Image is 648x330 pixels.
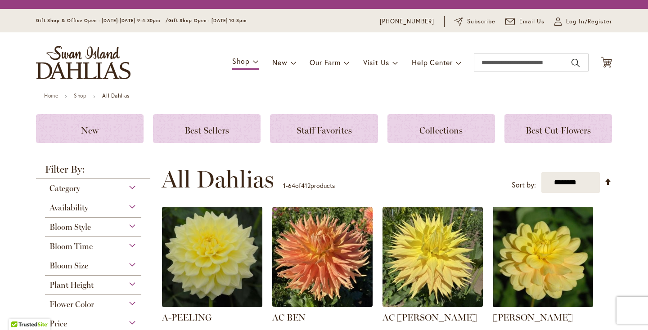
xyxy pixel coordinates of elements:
[162,166,274,193] span: All Dahlias
[504,114,612,143] a: Best Cut Flowers
[272,300,373,309] a: AC BEN
[288,181,295,190] span: 64
[382,300,483,309] a: AC Jeri
[301,181,310,190] span: 412
[272,207,373,307] img: AC BEN
[412,58,453,67] span: Help Center
[36,18,168,23] span: Gift Shop & Office Open - [DATE]-[DATE] 9-4:30pm /
[554,17,612,26] a: Log In/Register
[49,261,88,271] span: Bloom Size
[272,312,306,323] a: AC BEN
[168,18,247,23] span: Gift Shop Open - [DATE] 10-3pm
[454,17,495,26] a: Subscribe
[36,114,144,143] a: New
[44,92,58,99] a: Home
[184,125,229,136] span: Best Sellers
[297,125,352,136] span: Staff Favorites
[382,207,483,307] img: AC Jeri
[162,300,262,309] a: A-Peeling
[272,58,287,67] span: New
[49,222,91,232] span: Bloom Style
[382,312,477,323] a: AC [PERSON_NAME]
[493,312,573,323] a: [PERSON_NAME]
[162,207,262,307] img: A-Peeling
[493,300,593,309] a: AHOY MATEY
[270,114,378,143] a: Staff Favorites
[493,207,593,307] img: AHOY MATEY
[7,298,32,323] iframe: Launch Accessibility Center
[81,125,99,136] span: New
[387,114,495,143] a: Collections
[162,312,212,323] a: A-PEELING
[74,92,86,99] a: Shop
[571,56,580,70] button: Search
[49,299,94,309] span: Flower Color
[49,203,88,213] span: Availability
[49,183,80,193] span: Category
[419,125,463,136] span: Collections
[232,56,250,66] span: Shop
[153,114,261,143] a: Best Sellers
[380,17,434,26] a: [PHONE_NUMBER]
[310,58,340,67] span: Our Farm
[49,319,67,329] span: Price
[519,17,545,26] span: Email Us
[36,46,130,79] a: store logo
[505,17,545,26] a: Email Us
[512,177,536,193] label: Sort by:
[102,92,130,99] strong: All Dahlias
[283,178,335,193] p: - of products
[36,165,150,179] strong: Filter By:
[526,125,591,136] span: Best Cut Flowers
[283,181,286,190] span: 1
[49,280,94,290] span: Plant Height
[363,58,389,67] span: Visit Us
[467,17,495,26] span: Subscribe
[566,17,612,26] span: Log In/Register
[49,241,93,251] span: Bloom Time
